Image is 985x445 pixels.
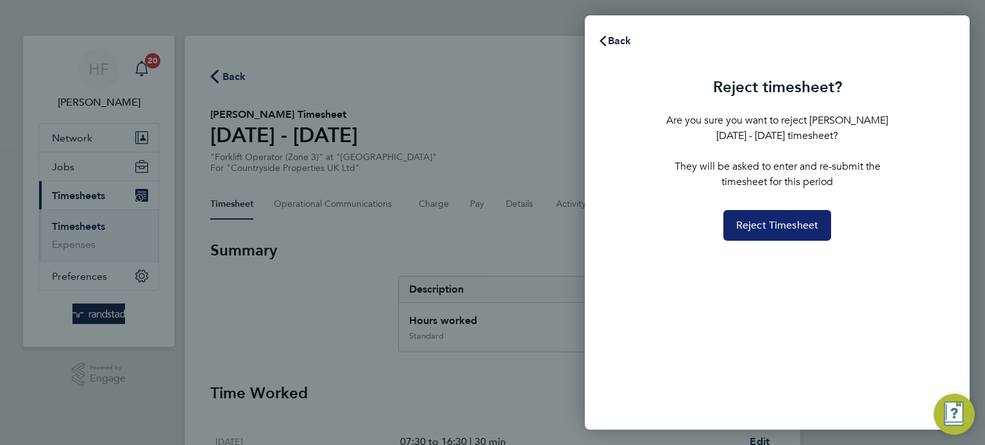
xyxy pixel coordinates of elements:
[664,77,890,97] h3: Reject timesheet?
[664,113,890,143] p: Are you sure you want to reject [PERSON_NAME] [DATE] - [DATE] timesheet?
[664,159,890,190] p: They will be asked to enter and re-submit the timesheet for this period
[736,219,819,232] span: Reject Timesheet
[608,35,632,47] span: Back
[934,394,975,435] button: Engage Resource Center
[723,210,832,241] button: Reject Timesheet
[585,28,644,54] button: Back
